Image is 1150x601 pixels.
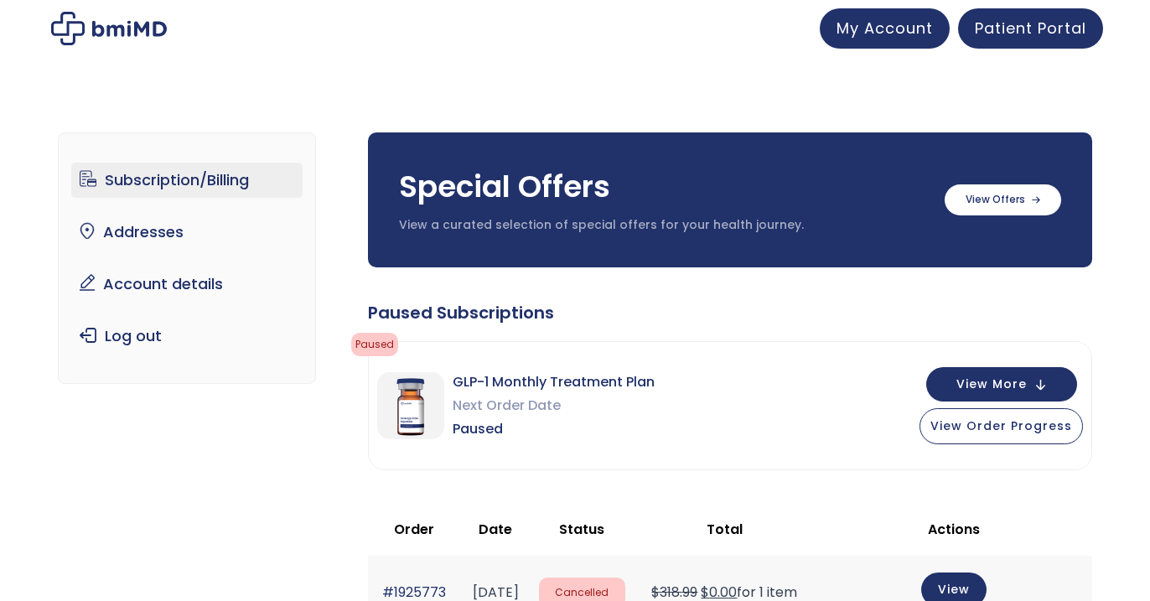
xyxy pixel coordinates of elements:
[707,520,743,539] span: Total
[71,319,303,354] a: Log out
[399,217,928,234] p: View a curated selection of special offers for your health journey.
[51,12,167,45] img: My account
[453,394,655,417] span: Next Order Date
[975,18,1086,39] span: Patient Portal
[71,163,303,198] a: Subscription/Billing
[453,417,655,441] span: Paused
[958,8,1103,49] a: Patient Portal
[351,333,398,356] span: Paused
[919,408,1083,444] button: View Order Progress
[956,379,1027,390] span: View More
[928,520,980,539] span: Actions
[837,18,933,39] span: My Account
[58,132,317,384] nav: Account pages
[479,520,512,539] span: Date
[453,370,655,394] span: GLP-1 Monthly Treatment Plan
[399,166,928,208] h3: Special Offers
[926,367,1077,402] button: View More
[368,301,1092,324] div: Paused Subscriptions
[930,417,1072,434] span: View Order Progress
[71,215,303,250] a: Addresses
[559,520,604,539] span: Status
[394,520,434,539] span: Order
[71,267,303,302] a: Account details
[820,8,950,49] a: My Account
[377,372,444,439] img: GLP-1 Monthly Treatment Plan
